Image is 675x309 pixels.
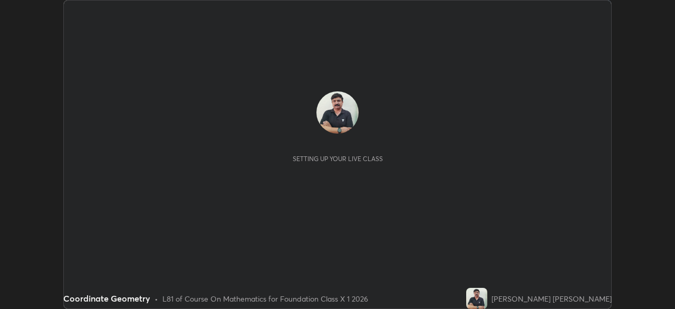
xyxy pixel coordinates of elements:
[466,288,487,309] img: 3f6f0e4d6c5b4ce592106cb56bccfedf.jpg
[316,91,359,134] img: 3f6f0e4d6c5b4ce592106cb56bccfedf.jpg
[293,155,383,163] div: Setting up your live class
[155,293,158,304] div: •
[63,292,150,305] div: Coordinate Geometry
[491,293,612,304] div: [PERSON_NAME] [PERSON_NAME]
[162,293,368,304] div: L81 of Course On Mathematics for Foundation Class X 1 2026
